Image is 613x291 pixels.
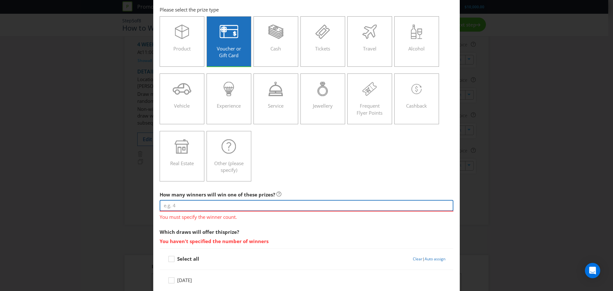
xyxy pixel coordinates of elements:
span: Frequent Flyer Points [357,103,382,116]
span: ? [237,229,239,235]
span: Real Estate [170,160,194,166]
span: [DATE] [177,277,192,283]
span: Cashback [406,103,427,109]
span: Alcohol [408,45,425,52]
strong: Select all [177,256,199,262]
span: Travel [363,45,376,52]
span: Experience [217,103,241,109]
span: You must specify the winner count. [160,211,453,221]
span: Voucher or Gift Card [217,45,241,58]
a: Auto assign [425,256,445,262]
span: prize [225,229,237,235]
span: Service [268,103,284,109]
div: Open Intercom Messenger [585,263,600,278]
span: How many winners will win one of these prizes? [160,191,275,198]
span: | [422,256,425,262]
span: Jewellery [313,103,333,109]
span: Cash [270,45,281,52]
span: Other (please specify) [214,160,244,173]
span: Product [173,45,191,52]
input: e.g. 4 [160,200,453,211]
span: Please select the prize type [160,6,219,13]
a: Clear [413,256,422,262]
span: Tickets [315,45,330,52]
span: Which draws will offer this [160,229,225,235]
span: Vehicle [174,103,190,109]
span: You haven't specified the number of winners [160,236,453,245]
